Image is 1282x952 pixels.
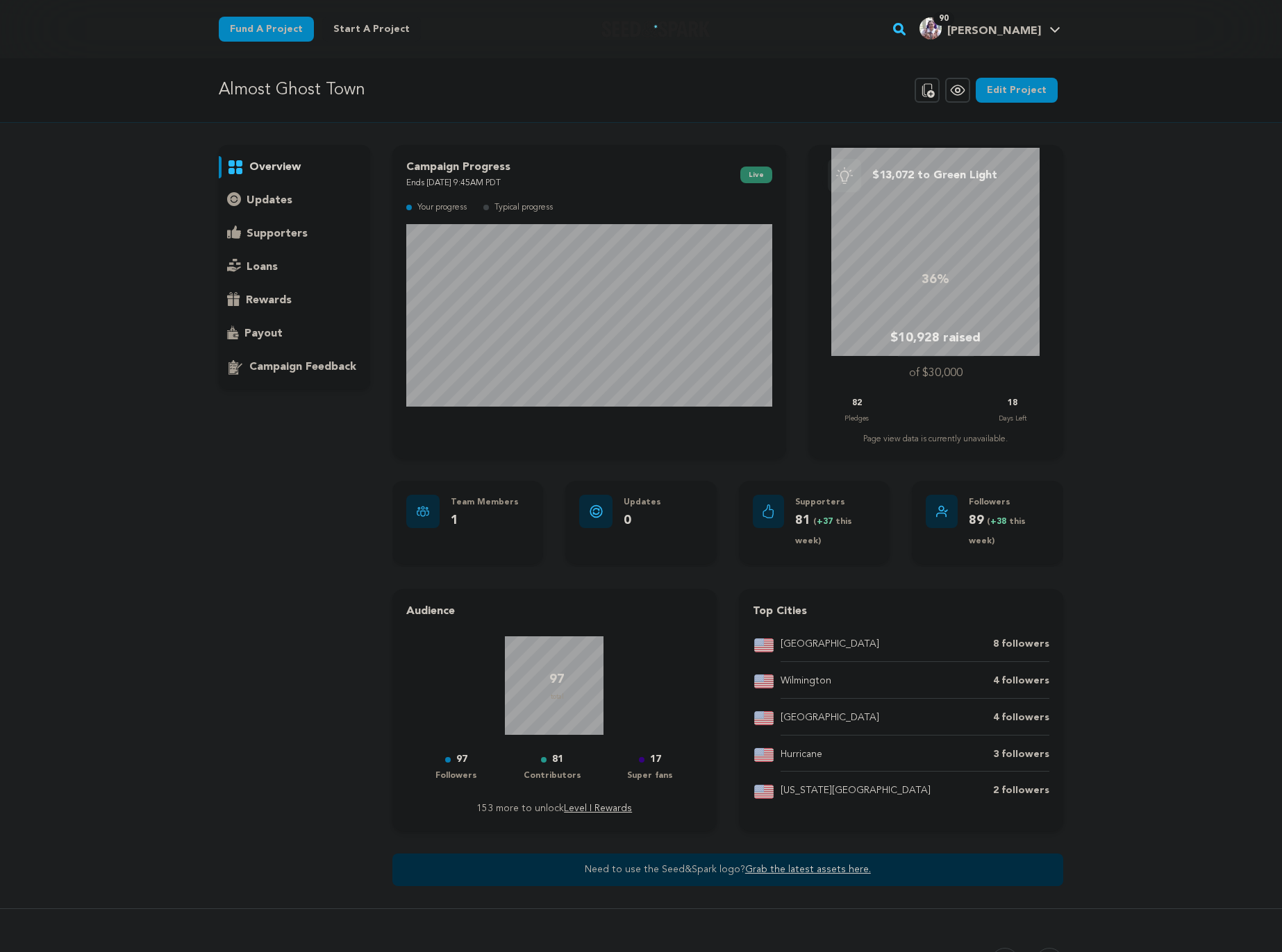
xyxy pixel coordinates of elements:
button: updates [219,189,370,212]
span: Jillian H.'s Profile [917,15,1063,44]
p: 97 [549,670,565,690]
a: Jillian H.'s Profile [917,15,1063,40]
p: Hurricane [781,747,822,763]
p: [GEOGRAPHIC_DATA] [781,636,879,653]
p: rewards [246,292,292,309]
p: Followers [969,495,1049,511]
img: 335b6d63e9f535f0.jpg [919,17,942,40]
p: of $30,000 [909,365,963,382]
a: Grab the latest assets here. [745,865,871,874]
p: 97 [456,751,467,768]
span: 90 [933,12,954,26]
span: ( this week) [969,518,1026,546]
p: 81 [795,511,876,551]
p: overview [249,159,301,176]
p: 17 [650,751,661,768]
p: Wilmington [781,673,831,690]
p: updates [247,192,292,209]
p: Days Left [999,411,1026,425]
p: 153 more to unlock [406,801,703,817]
div: Jillian H.'s Profile [919,17,1041,40]
p: Followers [435,768,477,784]
p: Ends [DATE] 9:45AM PDT [406,176,510,192]
p: 0 [624,511,661,531]
p: Contributors [524,768,581,784]
p: loans [247,259,278,275]
button: supporters [219,223,370,245]
p: 1 [451,511,519,531]
p: 4 followers [993,673,1049,690]
h4: Audience [406,603,703,620]
a: Seed&Spark Homepage [601,21,710,37]
span: [PERSON_NAME] [947,26,1041,37]
p: Almost Ghost Town [219,78,365,103]
p: payout [244,325,283,342]
p: supporters [247,226,308,242]
p: campaign feedback [249,359,356,375]
span: ( this week) [795,518,852,546]
span: +37 [817,518,835,526]
p: 8 followers [993,636,1049,653]
p: [GEOGRAPHIC_DATA] [781,710,879,726]
p: total [549,690,565,704]
p: Your progress [417,200,467,216]
p: 36% [922,270,949,290]
p: 89 [969,511,1049,551]
button: rewards [219,289,370,312]
div: Page view data is currently unavailable. [822,434,1049,445]
button: loans [219,256,370,278]
p: [US_STATE][GEOGRAPHIC_DATA] [781,783,931,799]
p: Typical progress [494,200,553,216]
a: Edit Project [976,78,1058,103]
p: 4 followers [993,710,1049,726]
button: campaign feedback [219,356,370,378]
p: 82 [852,396,862,411]
a: Level I Rewards [564,804,632,813]
a: Fund a project [219,17,314,42]
a: Start a project [322,17,421,42]
p: Team Members [451,495,519,511]
span: +38 [990,518,1009,526]
p: Campaign Progress [406,159,510,176]
span: live [740,167,772,183]
h4: Top Cities [753,603,1049,620]
button: overview [219,156,370,178]
p: 81 [552,751,563,768]
p: Supporters [795,495,876,511]
p: Need to use the Seed&Spark logo? [401,862,1055,878]
img: Seed&Spark Logo Dark Mode [601,21,710,37]
p: Super fans [627,768,673,784]
p: Pledges [844,411,869,425]
p: 2 followers [993,783,1049,799]
button: payout [219,323,370,345]
p: Updates [624,495,661,511]
p: 18 [1008,396,1017,411]
p: 3 followers [993,747,1049,763]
